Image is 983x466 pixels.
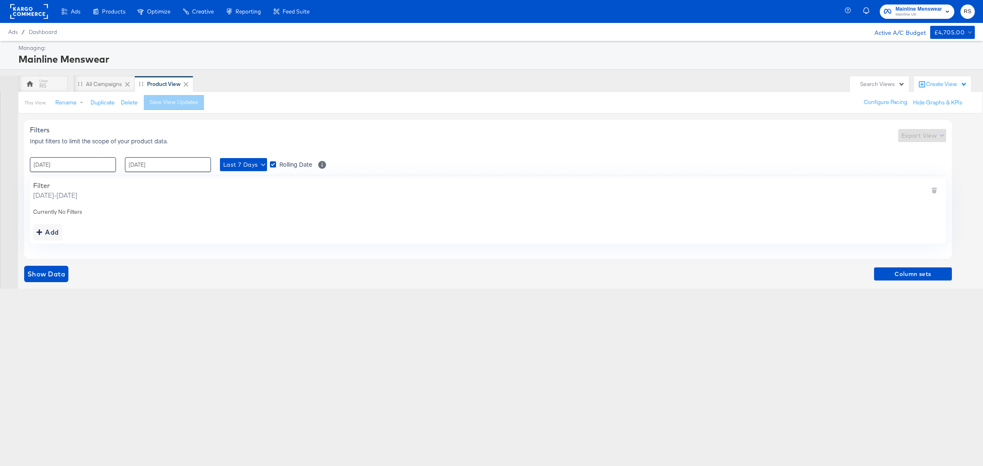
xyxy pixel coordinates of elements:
[33,181,77,190] div: Filter
[147,8,170,15] span: Optimize
[139,81,143,86] div: Drag to reorder tab
[877,269,949,279] span: Column sets
[39,82,46,90] div: RS
[24,266,68,282] button: showdata
[36,226,59,238] div: Add
[33,190,77,200] span: [DATE] - [DATE]
[866,26,926,38] div: Active A/C Budget
[91,99,115,106] button: Duplicate
[930,26,975,39] button: £4,705.00
[236,8,261,15] span: Reporting
[33,224,62,240] button: addbutton
[926,80,967,88] div: Create View
[29,29,57,35] a: Dashboard
[192,8,214,15] span: Creative
[147,80,181,88] div: Product View
[964,7,972,16] span: RS
[25,100,46,106] div: This View:
[223,160,264,170] span: Last 7 Days
[874,267,952,281] button: Column sets
[858,95,913,110] button: Configure Pacing
[71,8,80,15] span: Ads
[33,208,943,216] div: Currently No Filters
[220,158,267,171] button: Last 7 Days
[860,80,905,88] div: Search Views
[18,29,29,35] span: /
[121,99,138,106] button: Delete
[279,160,312,168] span: Rolling Date
[283,8,310,15] span: Feed Suite
[78,81,82,86] div: Drag to reorder tab
[102,8,125,15] span: Products
[934,27,965,38] div: £4,705.00
[895,11,942,18] span: Mainline UK
[30,126,50,134] span: Filters
[960,5,975,19] button: RS
[895,5,942,14] span: Mainline Menswear
[86,80,122,88] div: All Campaigns
[50,95,92,110] button: Rename
[8,29,18,35] span: Ads
[18,52,973,66] div: Mainline Menswear
[30,137,168,145] span: Input filters to limit the scope of your product data.
[18,44,973,52] div: Managing:
[880,5,954,19] button: Mainline MenswearMainline UK
[27,268,65,280] span: Show Data
[913,99,963,106] button: Hide Graphs & KPIs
